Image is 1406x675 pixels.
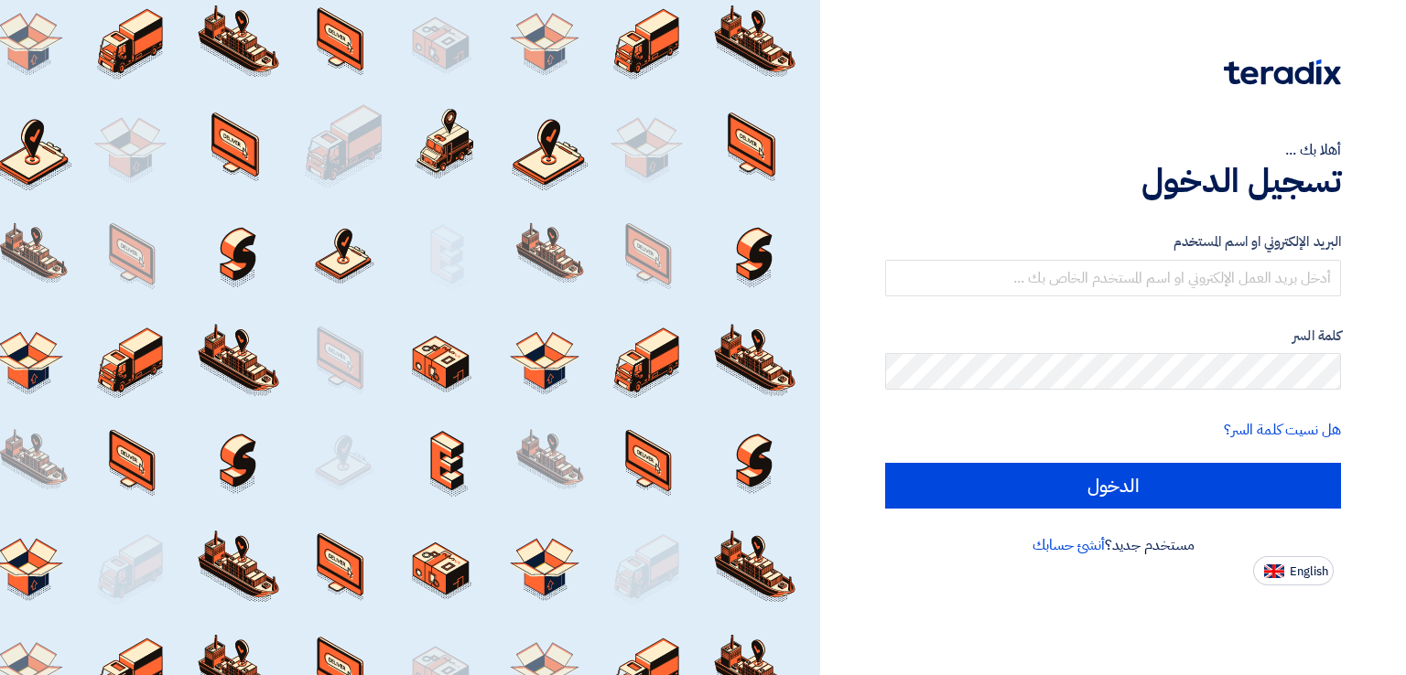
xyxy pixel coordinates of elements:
[1264,564,1284,578] img: en-US.png
[1253,556,1334,585] button: English
[1224,59,1341,85] img: Teradix logo
[885,139,1341,161] div: أهلا بك ...
[1224,419,1341,441] a: هل نسيت كلمة السر؟
[885,161,1341,201] h1: تسجيل الدخول
[1290,565,1328,578] span: English
[885,326,1341,347] label: كلمة السر
[885,260,1341,296] input: أدخل بريد العمل الإلكتروني او اسم المستخدم الخاص بك ...
[885,231,1341,252] label: البريد الإلكتروني او اسم المستخدم
[885,534,1341,556] div: مستخدم جديد؟
[885,463,1341,509] input: الدخول
[1033,534,1105,556] a: أنشئ حسابك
